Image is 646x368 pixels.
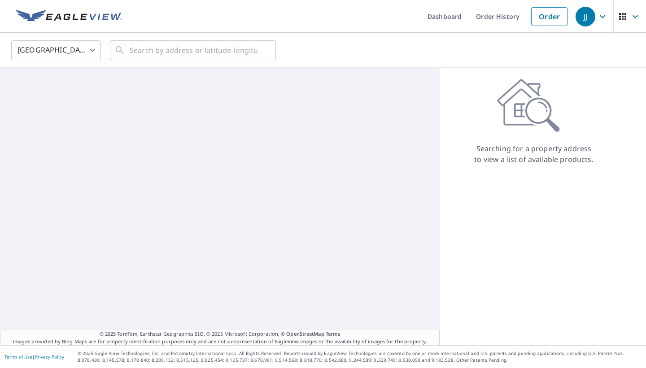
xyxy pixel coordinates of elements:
a: Order [531,7,567,26]
div: [GEOGRAPHIC_DATA] [11,38,101,63]
p: © 2025 Eagle View Technologies, Inc. and Pictometry International Corp. All Rights Reserved. Repo... [78,350,642,364]
p: | [4,354,64,359]
span: © 2025 TomTom, Earthstar Geographics SIO, © 2025 Microsoft Corporation, © [100,330,340,338]
a: Terms of Use [4,354,32,360]
img: EV Logo [16,10,122,23]
a: OpenStreetMap [286,330,324,337]
div: JJ [576,7,595,26]
a: Privacy Policy [35,354,64,360]
input: Search by address or latitude-longitude [130,38,258,63]
a: Terms [326,330,340,337]
p: Searching for a property address to view a list of available products. [474,143,594,165]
